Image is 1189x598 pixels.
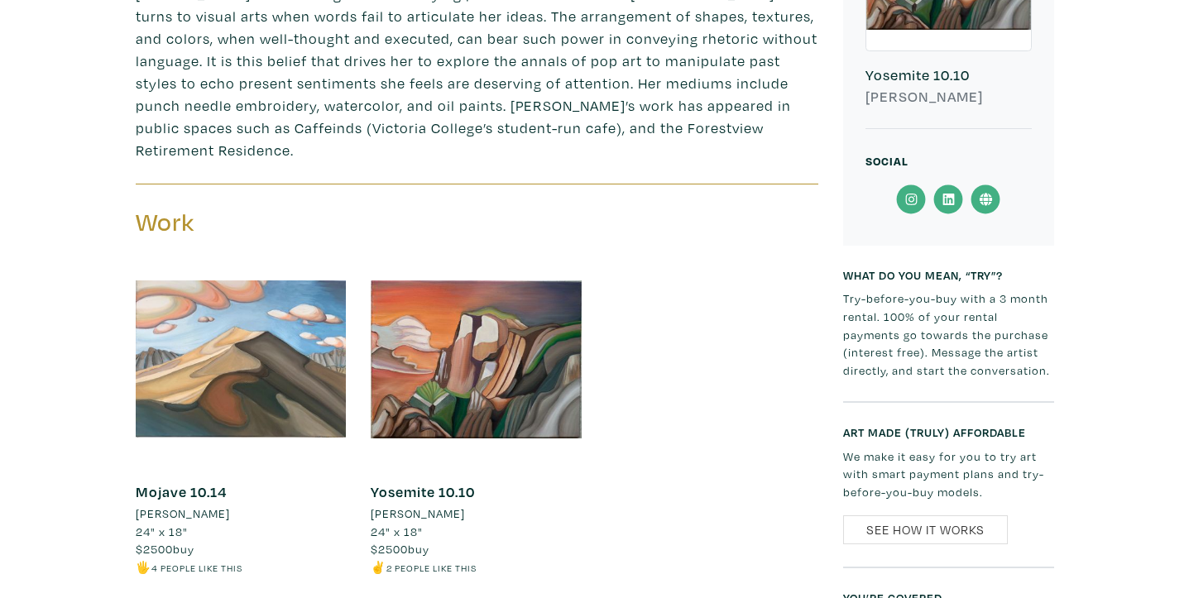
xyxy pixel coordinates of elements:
a: Yosemite 10.10 [371,482,475,501]
h6: What do you mean, “try”? [843,268,1054,282]
h6: [PERSON_NAME] [865,88,1032,106]
a: Mojave 10.14 [136,482,227,501]
a: See How It Works [843,515,1008,544]
li: ✌️ [371,558,582,576]
li: [PERSON_NAME] [371,505,465,523]
li: [PERSON_NAME] [136,505,230,523]
span: buy [371,541,429,557]
p: We make it easy for you to try art with smart payment plans and try-before-you-buy models. [843,447,1054,501]
li: 🖐️ [136,558,347,576]
small: 2 people like this [386,562,477,574]
small: 4 people like this [151,562,242,574]
span: 24" x 18" [371,524,423,539]
a: [PERSON_NAME] [136,505,347,523]
a: [PERSON_NAME] [371,505,582,523]
span: buy [136,541,194,557]
span: $2500 [136,541,173,557]
h3: Work [136,207,465,238]
h6: Art made (truly) affordable [843,425,1054,439]
span: 24" x 18" [136,524,188,539]
p: Try-before-you-buy with a 3 month rental. 100% of your rental payments go towards the purchase (i... [843,289,1054,379]
span: $2500 [371,541,408,557]
h6: Yosemite 10.10 [865,66,1032,84]
small: Social [865,153,909,169]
